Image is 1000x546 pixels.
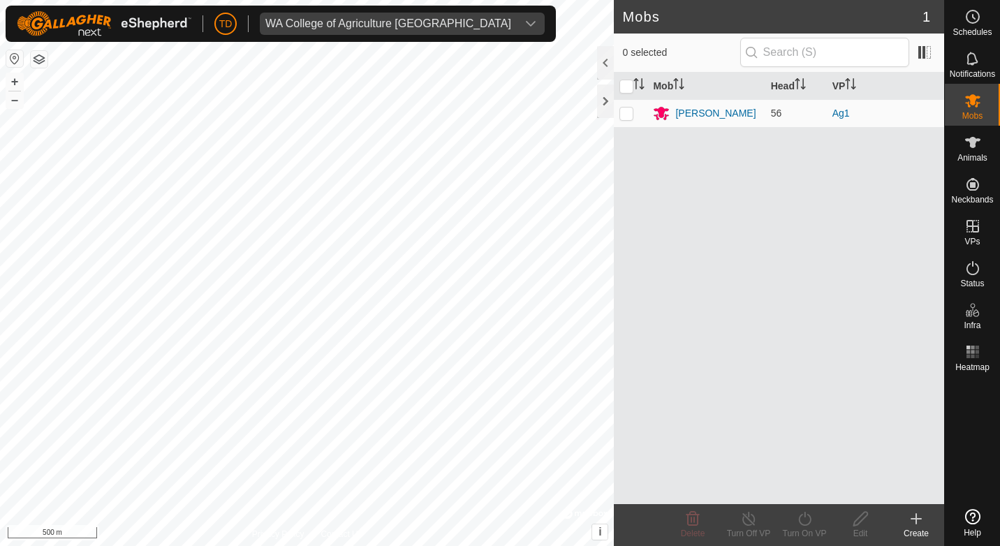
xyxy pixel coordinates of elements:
span: TD [219,17,233,31]
span: Heatmap [955,363,990,371]
span: Mobs [962,112,983,120]
a: Ag1 [832,108,850,119]
span: Animals [957,154,987,162]
span: Schedules [953,28,992,36]
p-sorticon: Activate to sort [633,80,645,91]
div: Edit [832,527,888,540]
span: Notifications [950,70,995,78]
p-sorticon: Activate to sort [845,80,856,91]
a: Privacy Policy [252,528,304,540]
button: Reset Map [6,50,23,67]
span: 56 [771,108,782,119]
div: dropdown trigger [517,13,545,35]
div: Turn Off VP [721,527,777,540]
span: 0 selected [622,45,740,60]
button: i [592,524,608,540]
div: Turn On VP [777,527,832,540]
th: Mob [647,73,765,100]
div: Create [888,527,944,540]
span: Status [960,279,984,288]
span: VPs [964,237,980,246]
span: Infra [964,321,980,330]
img: Gallagher Logo [17,11,191,36]
p-sorticon: Activate to sort [673,80,684,91]
button: Map Layers [31,51,47,68]
span: i [598,526,601,538]
th: Head [765,73,827,100]
div: WA College of Agriculture [GEOGRAPHIC_DATA] [265,18,511,29]
input: Search (S) [740,38,909,67]
span: Neckbands [951,195,993,204]
button: – [6,91,23,108]
div: [PERSON_NAME] [675,106,756,121]
h2: Mobs [622,8,922,25]
span: Delete [681,529,705,538]
span: Help [964,529,981,537]
p-sorticon: Activate to sort [795,80,806,91]
th: VP [827,73,944,100]
span: 1 [922,6,930,27]
span: WA College of Agriculture Denmark [260,13,517,35]
a: Help [945,503,1000,543]
button: + [6,73,23,90]
a: Contact Us [321,528,362,540]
